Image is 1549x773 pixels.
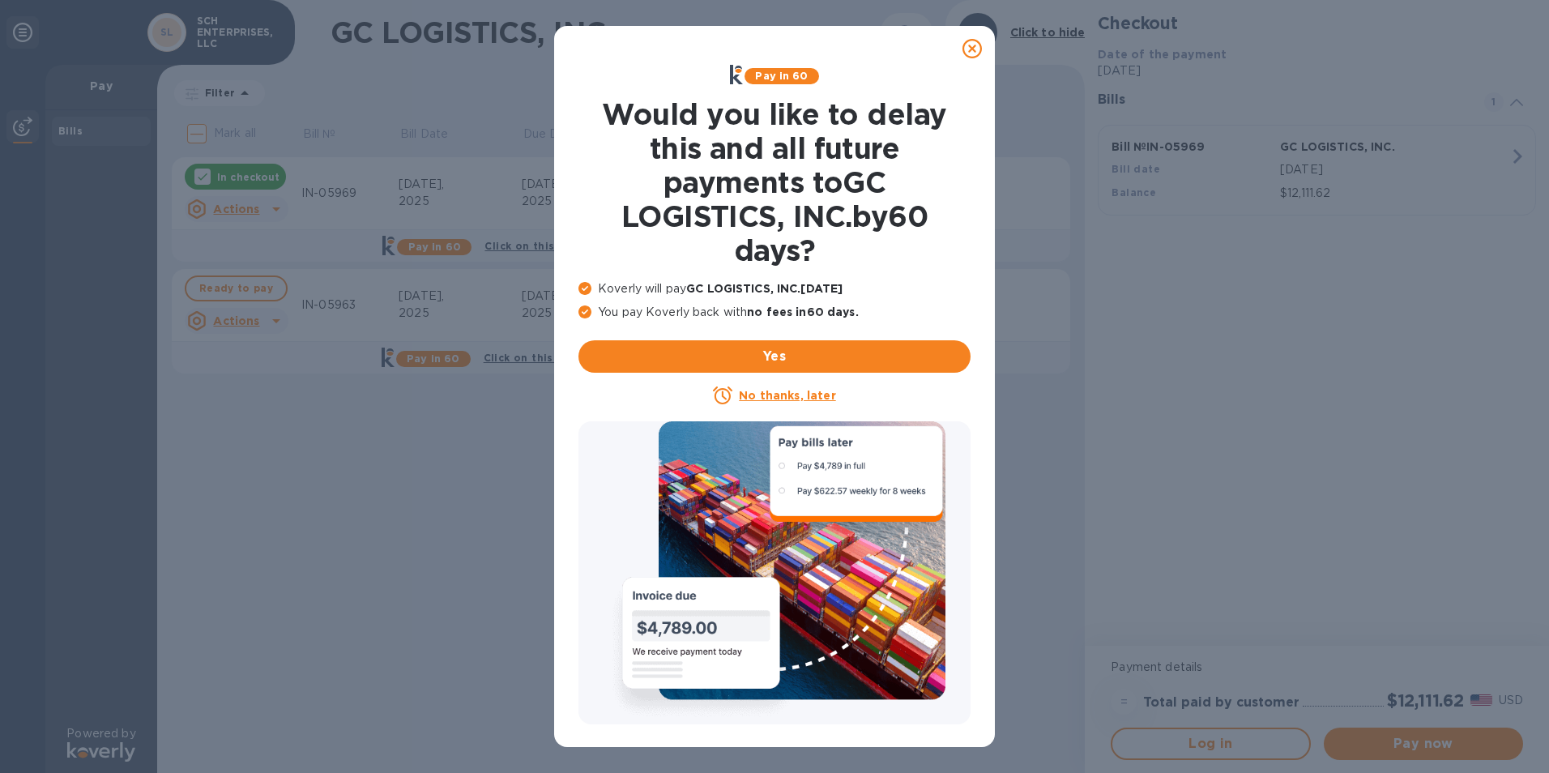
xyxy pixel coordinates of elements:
h1: Would you like to delay this and all future payments to GC LOGISTICS, INC. by 60 days ? [578,97,971,267]
u: No thanks, later [739,389,835,402]
b: no fees in 60 days . [747,305,858,318]
p: Koverly will pay [578,280,971,297]
button: Yes [578,340,971,373]
p: You pay Koverly back with [578,304,971,321]
span: Yes [591,347,958,366]
b: GC LOGISTICS, INC. [DATE] [686,282,843,295]
b: Pay in 60 [755,70,808,82]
